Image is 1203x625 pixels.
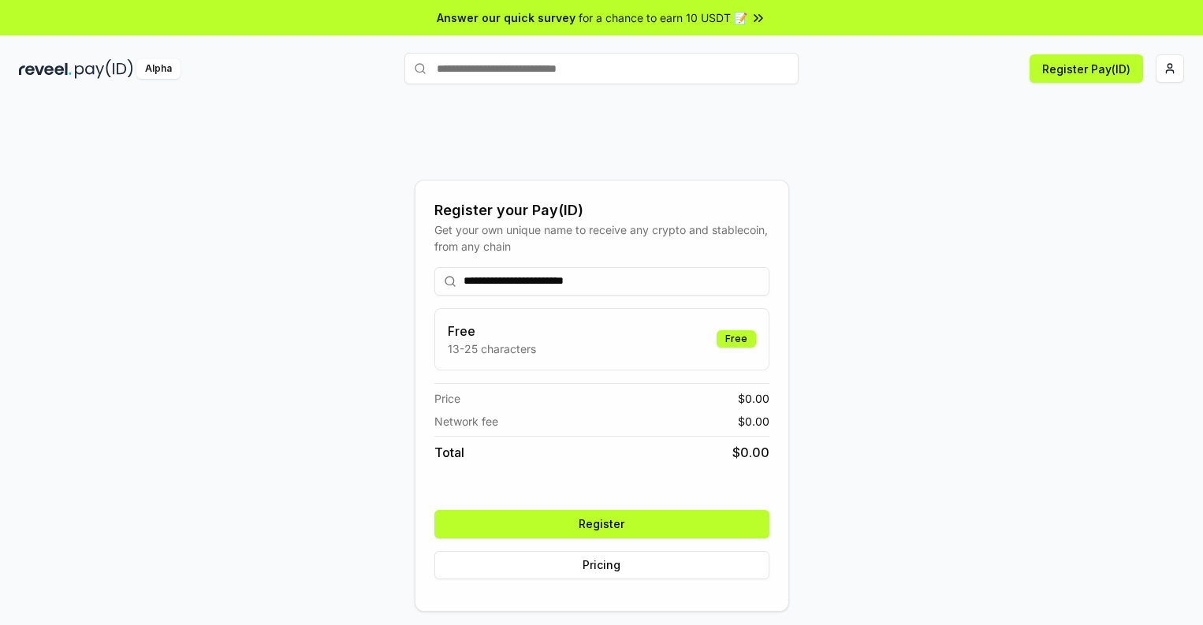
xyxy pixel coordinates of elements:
[738,390,769,407] span: $ 0.00
[434,221,769,255] div: Get your own unique name to receive any crypto and stablecoin, from any chain
[738,413,769,430] span: $ 0.00
[19,59,72,79] img: reveel_dark
[579,9,747,26] span: for a chance to earn 10 USDT 📝
[448,322,536,340] h3: Free
[434,510,769,538] button: Register
[434,443,464,462] span: Total
[434,551,769,579] button: Pricing
[434,390,460,407] span: Price
[448,340,536,357] p: 13-25 characters
[732,443,769,462] span: $ 0.00
[75,59,133,79] img: pay_id
[136,59,181,79] div: Alpha
[717,330,756,348] div: Free
[434,199,769,221] div: Register your Pay(ID)
[437,9,575,26] span: Answer our quick survey
[1030,54,1143,83] button: Register Pay(ID)
[434,413,498,430] span: Network fee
